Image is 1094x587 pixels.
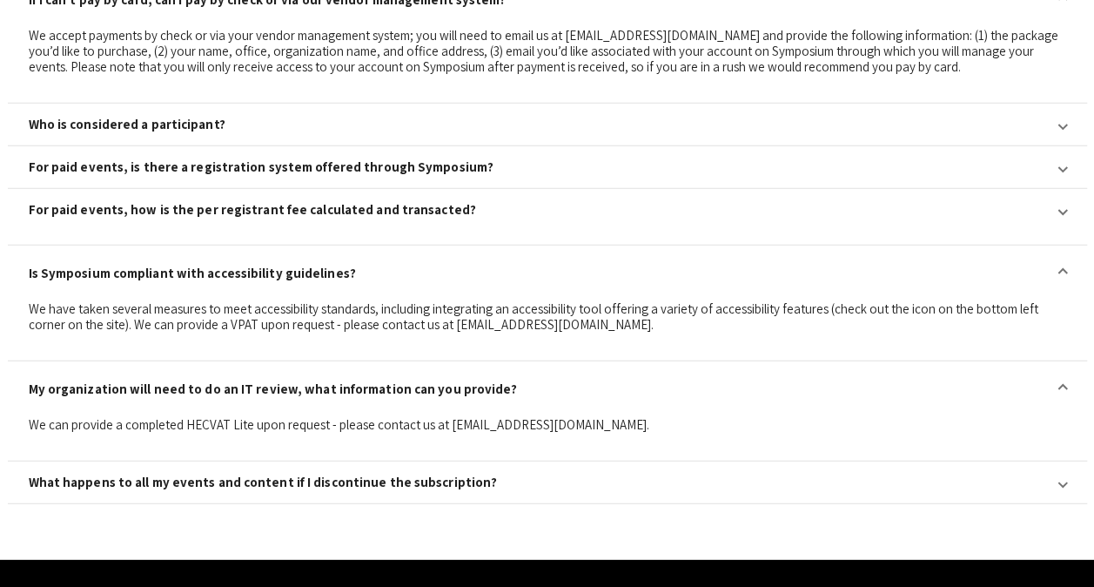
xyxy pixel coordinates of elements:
iframe: Chat [13,509,74,574]
mat-expansion-panel-header: For paid events, how is the per registrant fee calculated and transacted? [8,189,1087,231]
mat-expansion-panel-header: Who is considered a participant? [8,104,1087,145]
mat-expansion-panel-header: Is Symposium compliant with accessibility guidelines? [8,246,1087,301]
div: For paid events, how is the per registrant fee calculated and transacted? [29,202,476,218]
div: We can provide a completed HECVAT Lite upon request - please contact us at [EMAIL_ADDRESS][DOMAIN... [29,417,1066,433]
mat-expansion-panel-header: For paid events, is there a registration system offered through Symposium? [8,146,1087,188]
mat-expansion-panel-header: What happens to all my events and content if I discontinue the subscription? [8,462,1087,503]
div: Is Symposium compliant with accessibility guidelines? [29,266,356,281]
div: For paid events, is there a registration system offered through Symposium? [29,159,493,175]
div: Is Symposium compliant with accessibility guidelines? [8,301,1087,347]
div: What happens to all my events and content if I discontinue the subscription? [29,475,498,490]
div: My organization will need to do an IT review, what information can you provide? [8,417,1087,447]
div: We accept payments by check or via your vendor management system; you will need to email us at [E... [29,28,1066,75]
div: My organization will need to do an IT review, what information can you provide? [29,381,518,397]
div: We have taken several measures to meet accessibility standards, including integrating an accessib... [29,301,1066,333]
mat-expansion-panel-header: My organization will need to do an IT review, what information can you provide? [8,361,1087,417]
div: If I can’t pay by card, can I pay by check or via our vendor management system? [8,28,1087,89]
div: Who is considered a participant? [29,117,225,132]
